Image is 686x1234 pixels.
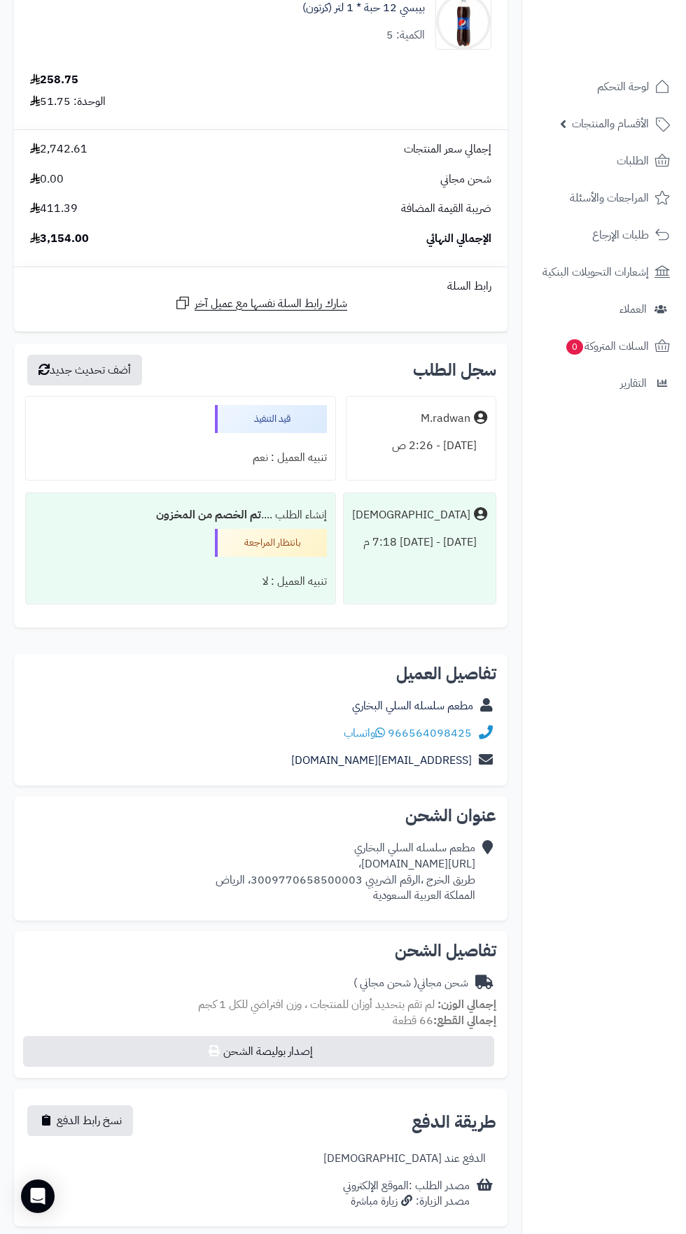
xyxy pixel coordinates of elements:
span: نسخ رابط الدفع [57,1112,122,1129]
div: [DEMOGRAPHIC_DATA] [352,507,470,523]
a: المراجعات والأسئلة [531,181,678,215]
span: إجمالي سعر المنتجات [404,141,491,157]
div: إنشاء الطلب .... [34,502,327,529]
span: شارك رابط السلة نفسها مع عميل آخر [195,296,347,312]
span: السلات المتروكة [565,336,649,356]
button: أضف تحديث جديد [27,355,142,385]
div: Open Intercom Messenger [21,1179,55,1213]
div: مصدر الطلب :الموقع الإلكتروني [343,1178,470,1210]
div: الكمية: 5 [386,27,425,43]
h3: سجل الطلب [413,362,496,378]
a: شارك رابط السلة نفسها مع عميل آخر [174,295,347,312]
div: شحن مجاني [353,975,468,991]
span: لم تقم بتحديد أوزان للمنتجات ، وزن افتراضي للكل 1 كجم [198,996,435,1013]
h2: تفاصيل الشحن [25,942,496,959]
span: الأقسام والمنتجات [572,114,649,134]
span: 0 [566,339,583,355]
div: 258.75 [30,72,78,88]
span: العملاء [619,299,647,319]
a: طلبات الإرجاع [531,218,678,252]
span: إشعارات التحويلات البنكية [542,262,649,282]
div: الدفع عند [DEMOGRAPHIC_DATA] [323,1151,486,1167]
span: التقارير [620,374,647,393]
strong: إجمالي الوزن: [437,996,496,1013]
a: إشعارات التحويلات البنكية [531,255,678,289]
button: إصدار بوليصة الشحن [23,1036,494,1067]
a: العملاء [531,292,678,326]
a: مطعم سلسله السلي البخاري [352,697,473,714]
a: واتساب [344,725,385,742]
span: المراجعات والأسئلة [570,188,649,208]
h2: طريقة الدفع [412,1114,496,1130]
div: [DATE] - 2:26 ص [355,432,487,460]
span: الطلبات [617,151,649,171]
a: لوحة التحكم [531,70,678,104]
b: تم الخصم من المخزون [156,506,261,523]
h2: تفاصيل العميل [25,665,496,682]
h2: عنوان الشحن [25,807,496,824]
span: لوحة التحكم [597,77,649,97]
strong: إجمالي القطع: [433,1012,496,1029]
span: 411.39 [30,201,78,217]
div: رابط السلة [20,278,502,295]
img: logo-2.png [591,39,673,69]
div: تنبيه العميل : نعم [34,444,327,471]
span: الإجمالي النهائي [426,231,491,247]
a: الطلبات [531,144,678,178]
div: مطعم سلسله السلي البخاري [URL][DOMAIN_NAME]، طريق الخرج ،الرقم الضريبي 3009770658500003، الرياض ا... [216,840,475,904]
div: الوحدة: 51.75 [30,94,106,110]
div: قيد التنفيذ [215,405,327,433]
span: 2,742.61 [30,141,87,157]
span: شحن مجاني [440,171,491,187]
div: M.radwan [421,411,470,427]
small: 66 قطعة [393,1012,496,1029]
a: السلات المتروكة0 [531,329,678,363]
span: 3,154.00 [30,231,89,247]
div: [DATE] - [DATE] 7:18 م [352,529,487,556]
span: 0.00 [30,171,64,187]
a: [EMAIL_ADDRESS][DOMAIN_NAME] [291,752,472,769]
button: نسخ رابط الدفع [27,1105,133,1136]
span: ضريبة القيمة المضافة [401,201,491,217]
a: 966564098425 [388,725,472,742]
div: بانتظار المراجعة [215,529,327,557]
span: ( شحن مجاني ) [353,974,417,991]
span: طلبات الإرجاع [592,225,649,245]
div: تنبيه العميل : لا [34,568,327,595]
div: مصدر الزيارة: زيارة مباشرة [343,1193,470,1210]
a: التقارير [531,367,678,400]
